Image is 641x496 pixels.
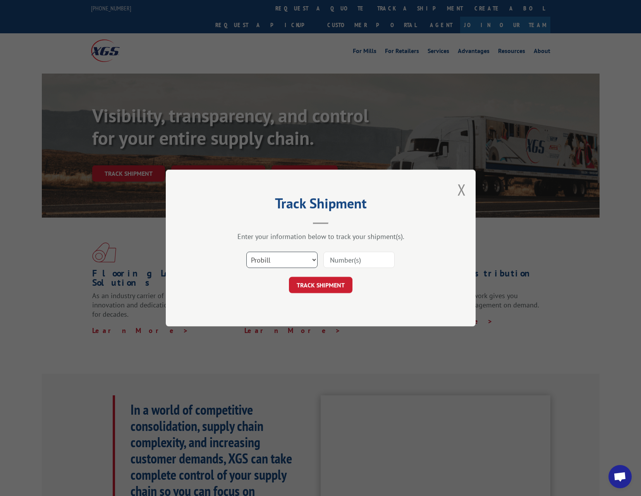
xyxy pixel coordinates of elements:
a: Open chat [608,465,632,488]
input: Number(s) [323,252,395,268]
button: Close modal [457,179,466,200]
h2: Track Shipment [205,198,437,213]
div: Enter your information below to track your shipment(s). [205,232,437,241]
button: TRACK SHIPMENT [289,277,352,293]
